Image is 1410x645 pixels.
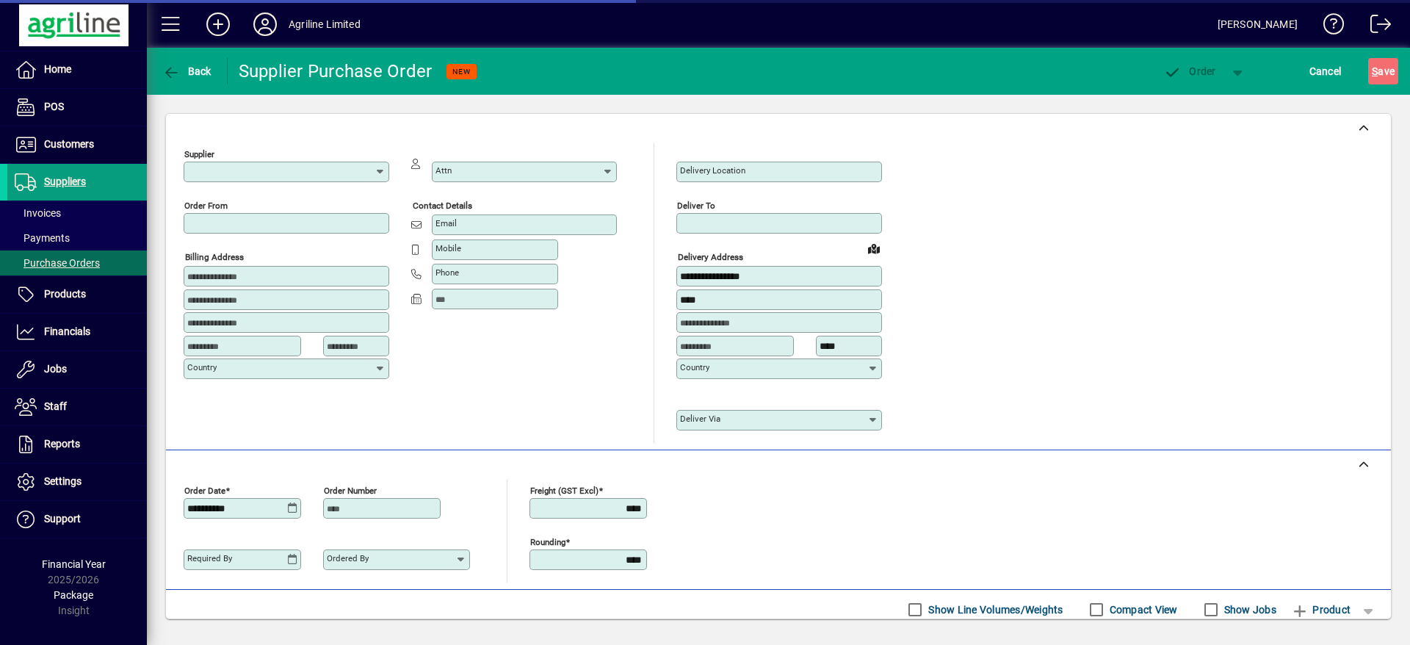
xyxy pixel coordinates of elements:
[7,351,147,388] a: Jobs
[7,89,147,126] a: POS
[1306,58,1345,84] button: Cancel
[44,288,86,300] span: Products
[7,426,147,463] a: Reports
[452,67,471,76] span: NEW
[44,325,90,337] span: Financials
[44,400,67,412] span: Staff
[44,63,71,75] span: Home
[435,243,461,253] mat-label: Mobile
[680,362,709,372] mat-label: Country
[7,251,147,275] a: Purchase Orders
[1157,58,1223,84] button: Order
[239,60,433,83] div: Supplier Purchase Order
[7,501,147,538] a: Support
[184,149,214,159] mat-label: Supplier
[7,389,147,425] a: Staff
[7,226,147,251] a: Payments
[15,257,100,269] span: Purchase Orders
[1372,60,1395,83] span: ave
[1221,602,1276,617] label: Show Jobs
[7,464,147,500] a: Settings
[530,485,599,495] mat-label: Freight (GST excl)
[289,12,361,36] div: Agriline Limited
[1368,58,1398,84] button: Save
[1218,12,1298,36] div: [PERSON_NAME]
[925,602,1063,617] label: Show Line Volumes/Weights
[195,11,242,37] button: Add
[7,201,147,226] a: Invoices
[7,276,147,313] a: Products
[7,126,147,163] a: Customers
[1309,60,1342,83] span: Cancel
[44,513,81,525] span: Support
[1107,602,1178,617] label: Compact View
[184,201,228,211] mat-label: Order from
[327,553,369,563] mat-label: Ordered by
[1164,65,1216,77] span: Order
[1359,3,1392,51] a: Logout
[162,65,211,77] span: Back
[184,485,225,495] mat-label: Order date
[15,207,61,219] span: Invoices
[147,58,228,84] app-page-header-button: Back
[677,201,715,211] mat-label: Deliver To
[530,536,565,547] mat-label: Rounding
[862,237,886,260] a: View on map
[7,314,147,350] a: Financials
[159,58,215,84] button: Back
[1312,3,1345,51] a: Knowledge Base
[42,558,106,570] span: Financial Year
[187,362,217,372] mat-label: Country
[7,51,147,88] a: Home
[435,267,459,278] mat-label: Phone
[44,176,86,187] span: Suppliers
[187,553,232,563] mat-label: Required by
[680,165,745,176] mat-label: Delivery Location
[324,485,377,495] mat-label: Order number
[44,101,64,112] span: POS
[435,165,452,176] mat-label: Attn
[1372,65,1378,77] span: S
[54,589,93,601] span: Package
[44,138,94,150] span: Customers
[44,363,67,375] span: Jobs
[44,438,80,450] span: Reports
[680,414,720,424] mat-label: Deliver via
[242,11,289,37] button: Profile
[15,232,70,244] span: Payments
[435,218,457,228] mat-label: Email
[44,475,82,487] span: Settings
